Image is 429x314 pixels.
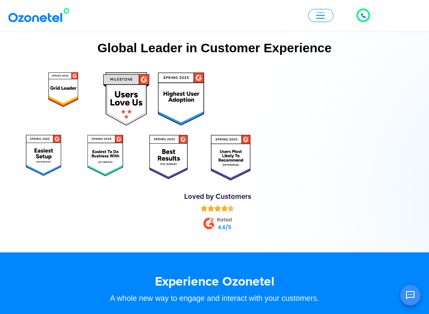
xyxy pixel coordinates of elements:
[400,285,421,306] button: Open chat
[201,205,235,212] div: Rated 4.5 out of 5
[184,193,251,201] a: Loved by Customers
[26,294,404,302] div: A whole new way to engage and interact with your customers.
[26,274,404,290] h3: Experience Ozonetel
[26,40,404,55] div: Global Leader in Customer Experience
